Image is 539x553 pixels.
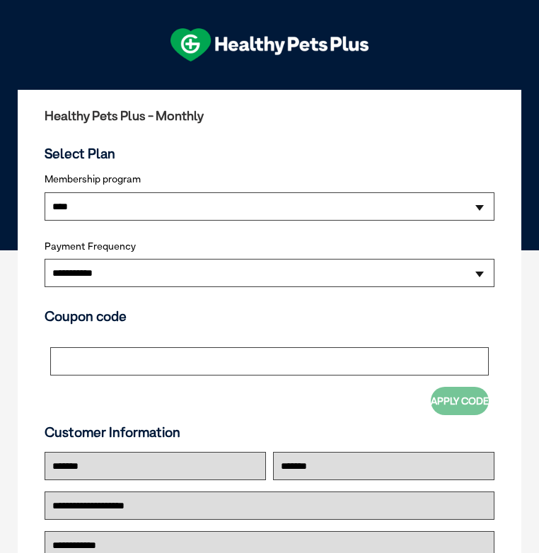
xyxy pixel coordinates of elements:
[431,387,489,415] button: Apply Code
[45,308,494,325] h3: Coupon code
[45,146,494,162] h3: Select Plan
[45,109,494,123] h2: Healthy Pets Plus - Monthly
[170,28,369,62] img: hpp-logo-landscape-green-white.png
[45,240,136,252] label: Payment Frequency
[45,173,494,185] label: Membership program
[45,424,494,441] h3: Customer Information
